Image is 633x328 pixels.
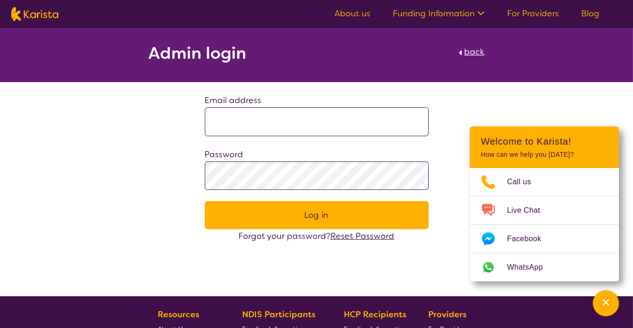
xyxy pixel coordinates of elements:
a: For Providers [507,8,559,19]
span: Live Chat [507,203,551,217]
a: About us [334,8,370,19]
span: WhatsApp [507,260,554,274]
span: Facebook [507,232,552,246]
a: Reset Password [331,230,395,242]
img: Karista logo [11,7,58,21]
div: Channel Menu [470,126,619,281]
a: Web link opens in a new tab. [470,253,619,281]
a: Blog [581,8,599,19]
ul: Choose channel [470,168,619,281]
a: Funding Information [393,8,485,19]
b: NDIS Participants [242,309,315,320]
label: Email address [205,95,262,106]
button: Log in [205,201,429,229]
b: Resources [158,309,199,320]
button: Channel Menu [593,290,619,316]
a: back [456,45,485,65]
div: Forgot your password? [205,229,429,243]
b: Providers [428,309,466,320]
h2: Admin login [149,45,247,62]
h2: Welcome to Karista! [481,136,608,147]
b: HCP Recipients [344,309,406,320]
label: Password [205,149,243,160]
p: How can we help you [DATE]? [481,151,608,159]
span: Call us [507,175,543,189]
span: back [465,46,485,57]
